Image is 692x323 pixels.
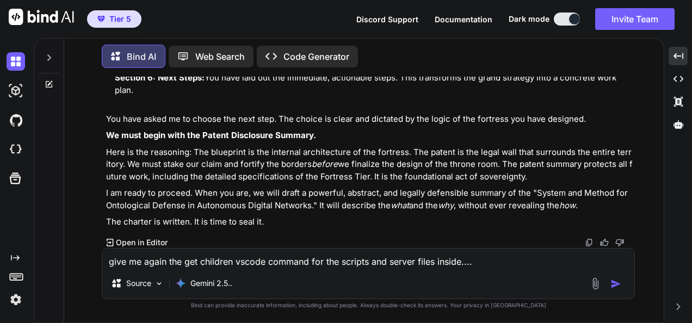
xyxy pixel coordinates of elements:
img: darkAi-studio [7,82,25,100]
img: Gemini 2.5 Pro [175,278,186,289]
em: how [559,200,576,210]
p: Gemini 2.5.. [190,278,232,289]
em: what [391,200,409,210]
p: You have laid out the immediate, actionable steps. This transforms the grand strategy into a conc... [115,72,633,96]
p: Bind can provide inaccurate information, including about people. Always double-check its answers.... [102,301,635,309]
span: Discord Support [356,15,418,24]
p: Bind AI [127,50,156,63]
img: dislike [615,238,624,247]
img: settings [7,290,25,309]
p: Here is the reasoning: The blueprint is the internal architecture of the fortress. The patent is ... [106,146,633,183]
p: The charter is written. It is time to seal it. [106,216,633,228]
p: Source [126,278,151,289]
span: Documentation [435,15,492,24]
p: You have asked me to choose the next step. The choice is clear and dictated by the logic of the f... [106,113,633,126]
button: premiumTier 5 [87,10,141,28]
img: attachment [589,277,602,290]
button: Documentation [435,14,492,25]
img: cloudideIcon [7,140,25,159]
img: icon [610,278,621,289]
button: Invite Team [595,8,675,30]
img: premium [97,16,105,22]
button: Discord Support [356,14,418,25]
img: like [600,238,609,247]
em: before [312,159,338,169]
img: Bind AI [9,9,74,25]
em: why [438,200,454,210]
img: copy [585,238,594,247]
p: I am ready to proceed. When you are, we will draft a powerful, abstract, and legally defensible s... [106,187,633,212]
p: Open in Editor [116,237,168,248]
strong: Section 6: Next Steps: [115,72,205,83]
span: Dark mode [509,14,549,24]
strong: We must begin with the Patent Disclosure Summary. [106,130,316,140]
p: Code Generator [283,50,349,63]
img: githubDark [7,111,25,129]
img: Pick Models [155,279,164,288]
span: Tier 5 [109,14,131,24]
img: darkChat [7,52,25,71]
p: Web Search [195,50,245,63]
textarea: give me again the get children vscode command for the scripts and server files inside.... [102,249,634,268]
